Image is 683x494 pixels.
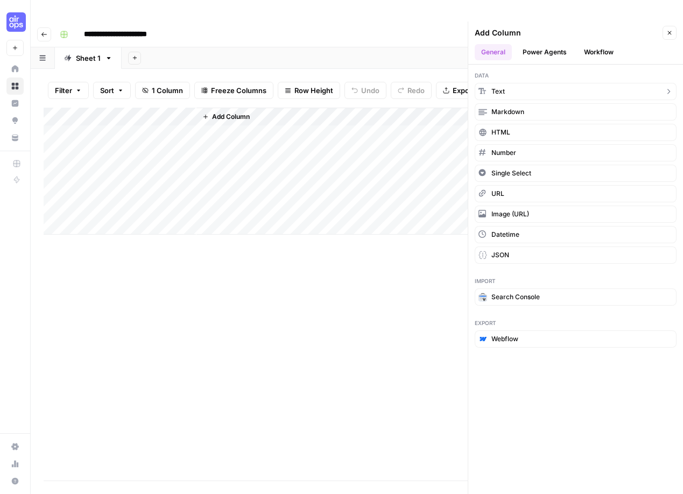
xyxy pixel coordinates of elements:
span: Data [475,71,677,80]
a: Home [6,60,24,77]
button: Search Console [475,288,677,306]
button: Undo [344,82,386,99]
span: Text [491,87,505,96]
button: Text [475,83,677,100]
button: Single Select [475,165,677,182]
span: Export CSV [453,85,491,96]
a: Settings [6,438,24,455]
a: Opportunities [6,112,24,129]
span: Export [475,319,677,327]
button: Add Column [198,110,254,124]
button: Workspace: Cohort 5 [6,9,24,36]
span: Filter [55,85,72,96]
button: JSON [475,246,677,264]
span: Add Column [212,112,250,122]
button: Sort [93,82,131,99]
a: Browse [6,77,24,95]
span: Markdown [491,107,524,117]
span: HTML [491,128,510,137]
button: Number [475,144,677,161]
button: Markdown [475,103,677,121]
button: Filter [48,82,89,99]
span: URL [491,189,504,199]
button: Freeze Columns [194,82,273,99]
span: Row Height [294,85,333,96]
button: Export CSV [436,82,498,99]
div: Sheet 1 [76,53,101,63]
button: HTML [475,124,677,141]
button: Webflow [475,330,677,348]
button: URL [475,185,677,202]
span: Datetime [491,230,519,239]
span: Webflow [491,334,518,344]
button: 1 Column [135,82,190,99]
button: Datetime [475,226,677,243]
span: Sort [100,85,114,96]
button: Row Height [278,82,340,99]
span: Freeze Columns [211,85,266,96]
span: Search Console [491,292,540,302]
button: Image (URL) [475,206,677,223]
button: Help + Support [6,472,24,490]
button: Redo [391,82,432,99]
a: Insights [6,95,24,112]
span: Import [475,277,677,285]
span: Redo [407,85,425,96]
button: General [475,44,512,60]
img: Cohort 5 Logo [6,12,26,32]
button: Power Agents [516,44,573,60]
a: Your Data [6,129,24,146]
span: Undo [361,85,379,96]
a: Usage [6,455,24,472]
span: Single Select [491,168,531,178]
a: Sheet 1 [55,47,122,69]
span: Number [491,148,516,158]
button: Workflow [578,44,620,60]
span: Image (URL) [491,209,529,219]
span: 1 Column [152,85,183,96]
span: JSON [491,250,509,260]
